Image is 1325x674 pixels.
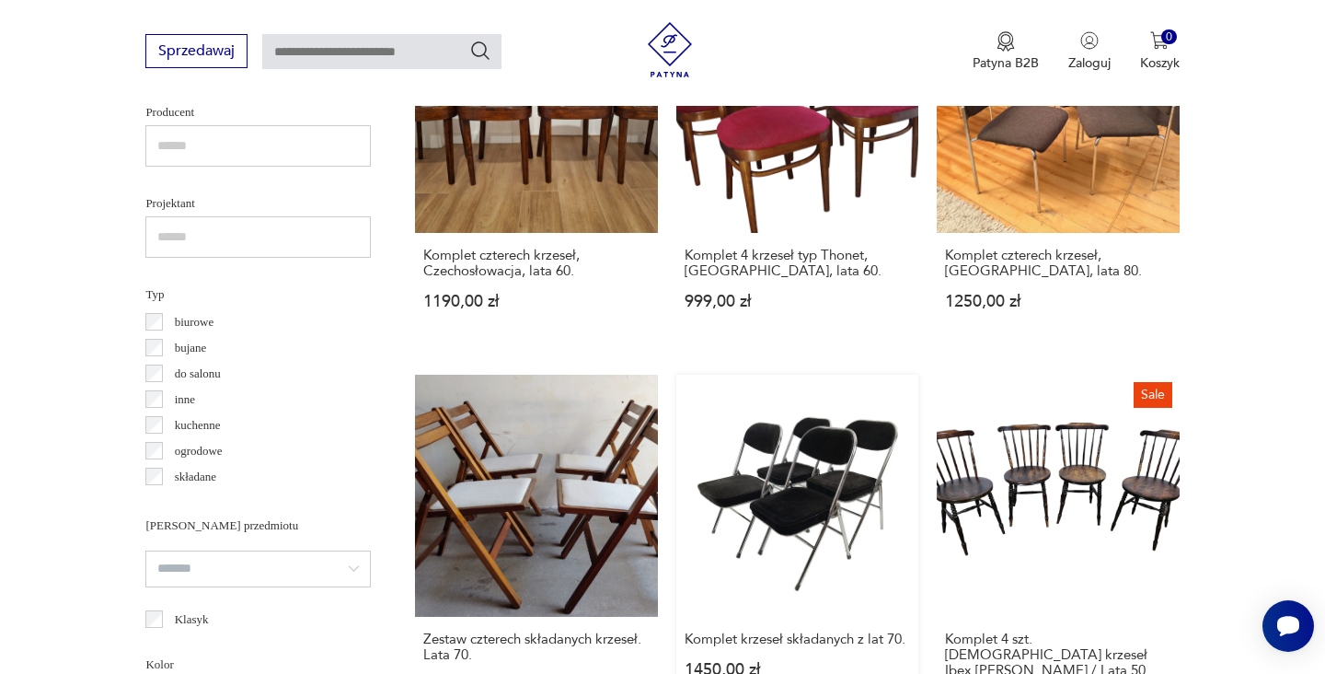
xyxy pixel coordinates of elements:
[1140,31,1180,72] button: 0Koszyk
[685,248,910,279] h3: Komplet 4 krzeseł typ Thonet, [GEOGRAPHIC_DATA], lata 60.
[973,31,1039,72] button: Patyna B2B
[145,34,248,68] button: Sprzedawaj
[1068,54,1111,72] p: Zaloguj
[175,364,221,384] p: do salonu
[423,248,649,279] h3: Komplet czterech krzeseł, Czechosłowacja, lata 60.
[145,285,371,305] p: Typ
[945,248,1170,279] h3: Komplet czterech krzeseł, [GEOGRAPHIC_DATA], lata 80.
[997,31,1015,52] img: Ikona medalu
[945,294,1170,309] p: 1250,00 zł
[973,31,1039,72] a: Ikona medaluPatyna B2B
[1140,54,1180,72] p: Koszyk
[1161,29,1177,45] div: 0
[175,441,223,461] p: ogrodowe
[175,493,208,513] p: taboret
[145,193,371,214] p: Projektant
[175,415,221,436] p: kuchenne
[145,102,371,122] p: Producent
[1150,31,1169,50] img: Ikona koszyka
[175,610,209,630] p: Klasyk
[685,294,910,309] p: 999,00 zł
[1262,600,1314,652] iframe: Smartsupp widget button
[469,40,491,62] button: Szukaj
[175,467,216,487] p: składane
[1068,31,1111,72] button: Zaloguj
[642,22,697,77] img: Patyna - sklep z meblami i dekoracjami vintage
[423,294,649,309] p: 1190,00 zł
[685,632,910,647] h3: Komplet krzeseł składanych z lat 70.
[145,516,371,536] p: [PERSON_NAME] przedmiotu
[175,389,195,410] p: inne
[423,632,649,663] h3: Zestaw czterech składanych krzeseł. Lata 70.
[973,54,1039,72] p: Patyna B2B
[175,338,207,358] p: bujane
[175,312,214,332] p: biurowe
[145,46,248,59] a: Sprzedawaj
[1080,31,1099,50] img: Ikonka użytkownika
